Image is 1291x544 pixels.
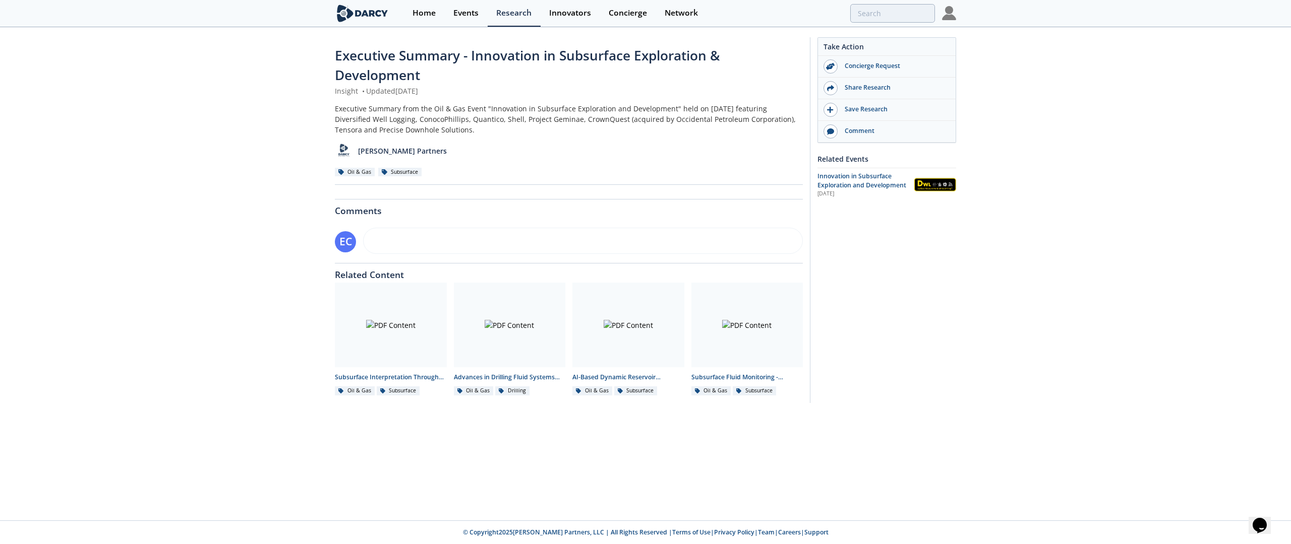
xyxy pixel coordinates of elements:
[454,386,494,395] div: Oil & Gas
[453,9,479,17] div: Events
[942,6,956,20] img: Profile
[818,41,956,56] div: Take Action
[335,103,803,135] div: Executive Summary from the Oil & Gas Event "Innovation in Subsurface Exploration and Development"...
[850,4,935,23] input: Advanced Search
[335,5,390,22] img: logo-wide.svg
[496,9,532,17] div: Research
[838,105,951,114] div: Save Research
[817,172,906,189] span: Innovation in Subsurface Exploration and Development
[358,146,447,156] p: [PERSON_NAME] Partners
[691,373,803,382] div: Subsurface Fluid Monitoring - Technology Landscape
[335,199,803,216] div: Comments
[335,231,356,252] div: EC
[335,86,803,96] div: Insight Updated [DATE]
[838,83,951,92] div: Share Research
[413,9,436,17] div: Home
[804,528,829,536] a: Support
[454,373,566,382] div: Advances in Drilling Fluid Systems and Solids Handling - Technology Landscape
[495,386,530,395] div: Drilling
[335,46,720,84] span: Executive Summary - Innovation in Subsurface Exploration & Development
[672,528,711,536] a: Terms of Use
[838,126,951,135] div: Comment
[817,172,956,198] a: Innovation in Subsurface Exploration and Development [DATE] Diversified Well Logging
[838,61,951,71] div: Concierge Request
[665,9,698,17] div: Network
[914,178,956,191] img: Diversified Well Logging
[378,168,422,177] div: Subsurface
[817,190,907,198] div: [DATE]
[688,283,807,396] a: PDF Content Subsurface Fluid Monitoring - Technology Landscape Oil & Gas Subsurface
[377,386,420,395] div: Subsurface
[778,528,801,536] a: Careers
[335,386,375,395] div: Oil & Gas
[335,168,375,177] div: Oil & Gas
[331,283,450,396] a: PDF Content Subsurface Interpretation Through Fiber Optics - Technology Landscape Oil & Gas Subsu...
[1249,504,1281,534] iframe: chat widget
[614,386,658,395] div: Subsurface
[817,150,956,168] div: Related Events
[335,373,447,382] div: Subsurface Interpretation Through Fiber Optics - Technology Landscape
[549,9,591,17] div: Innovators
[572,386,612,395] div: Oil & Gas
[691,386,731,395] div: Oil & Gas
[714,528,754,536] a: Privacy Policy
[609,9,647,17] div: Concierge
[569,283,688,396] a: PDF Content AI-Based Dynamic Reservoir Simulators - Innovator Comparison Oil & Gas Subsurface
[335,263,803,280] div: Related Content
[733,386,776,395] div: Subsurface
[360,86,366,96] span: •
[758,528,775,536] a: Team
[572,373,684,382] div: AI-Based Dynamic Reservoir Simulators - Innovator Comparison
[272,528,1019,537] p: © Copyright 2025 [PERSON_NAME] Partners, LLC | All Rights Reserved | | | | |
[450,283,569,396] a: PDF Content Advances in Drilling Fluid Systems and Solids Handling - Technology Landscape Oil & G...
